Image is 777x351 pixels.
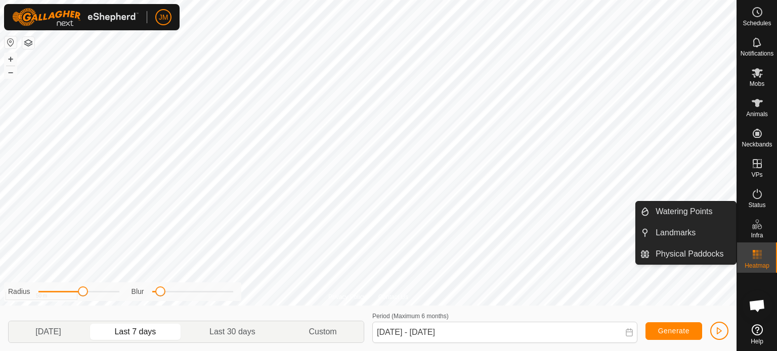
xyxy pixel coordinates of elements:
[159,12,168,23] span: JM
[309,326,337,338] span: Custom
[5,53,17,65] button: +
[636,223,736,243] li: Landmarks
[751,172,762,178] span: VPs
[751,232,763,238] span: Infra
[658,327,689,335] span: Generate
[656,227,696,239] span: Landmarks
[132,286,144,297] label: Blur
[5,66,17,78] button: –
[748,202,765,208] span: Status
[645,322,702,340] button: Generate
[22,37,34,49] button: Map Layers
[742,141,772,147] span: Neckbands
[12,8,139,26] img: Gallagher Logo
[746,111,768,117] span: Animals
[114,326,156,338] span: Last 7 days
[750,81,764,87] span: Mobs
[378,292,408,302] a: Contact Us
[5,36,17,48] button: Reset Map
[745,263,769,269] span: Heatmap
[209,326,255,338] span: Last 30 days
[328,292,366,302] a: Privacy Policy
[751,338,763,344] span: Help
[656,206,712,218] span: Watering Points
[742,290,772,321] div: Open chat
[743,20,771,26] span: Schedules
[650,223,736,243] a: Landmarks
[737,320,777,348] a: Help
[372,313,449,320] label: Period (Maximum 6 months)
[741,51,773,57] span: Notifications
[656,248,723,260] span: Physical Paddocks
[35,326,61,338] span: [DATE]
[636,244,736,264] li: Physical Paddocks
[636,202,736,222] li: Watering Points
[650,244,736,264] a: Physical Paddocks
[8,286,30,297] label: Radius
[650,202,736,222] a: Watering Points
